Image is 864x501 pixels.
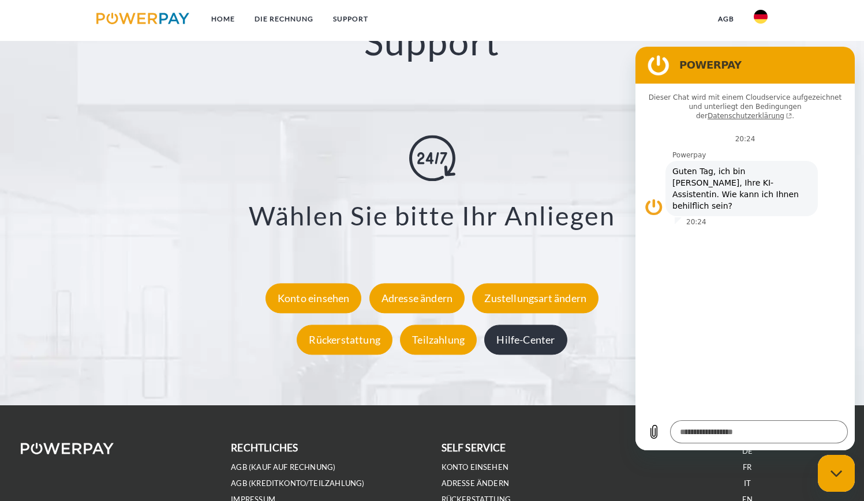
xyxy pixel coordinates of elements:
[231,442,298,454] b: rechtliches
[400,325,477,355] div: Teilzahlung
[708,9,744,29] a: agb
[409,135,455,181] img: online-shopping.svg
[442,442,506,454] b: self service
[369,283,465,313] div: Adresse ändern
[323,9,378,29] a: SUPPORT
[43,19,821,65] h2: Support
[231,479,364,488] a: AGB (Kreditkonto/Teilzahlung)
[245,9,323,29] a: DIE RECHNUNG
[818,455,855,492] iframe: Schaltfläche zum Öffnen des Messaging-Fensters; Konversation läuft
[265,283,362,313] div: Konto einsehen
[635,47,855,450] iframe: Messaging-Fenster
[481,333,570,346] a: Hilfe-Center
[96,13,189,24] img: logo-powerpay.svg
[397,333,480,346] a: Teilzahlung
[21,443,114,454] img: logo-powerpay-white.svg
[58,199,806,232] h3: Wählen Sie bitte Ihr Anliegen
[294,333,395,346] a: Rückerstattung
[442,479,510,488] a: Adresse ändern
[442,462,509,472] a: Konto einsehen
[472,283,599,313] div: Zustellungsart ändern
[742,446,753,456] a: DE
[231,462,335,472] a: AGB (Kauf auf Rechnung)
[366,292,468,304] a: Adresse ändern
[743,462,751,472] a: FR
[201,9,245,29] a: Home
[754,10,768,24] img: de
[484,325,567,355] div: Hilfe-Center
[469,292,601,304] a: Zustellungsart ändern
[297,325,392,355] div: Rückerstattung
[263,292,365,304] a: Konto einsehen
[744,479,751,488] a: IT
